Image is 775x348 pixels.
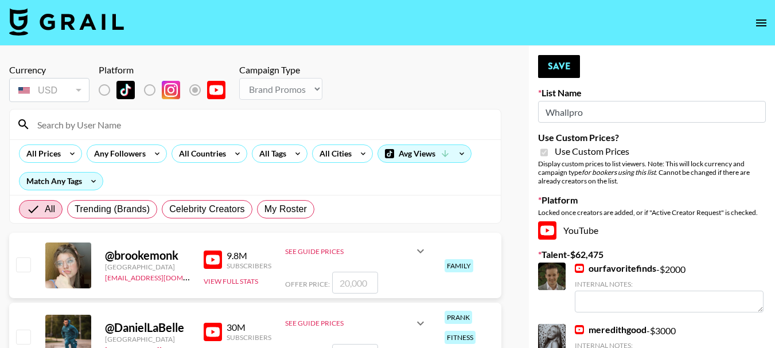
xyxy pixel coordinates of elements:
[105,335,190,343] div: [GEOGRAPHIC_DATA]
[575,325,584,334] img: YouTube
[105,263,190,271] div: [GEOGRAPHIC_DATA]
[538,132,766,143] label: Use Custom Prices?
[11,80,87,100] div: USD
[204,251,222,269] img: YouTube
[239,64,322,76] div: Campaign Type
[169,202,245,216] span: Celebrity Creators
[9,8,124,36] img: Grail Talent
[99,64,235,76] div: Platform
[538,208,766,217] div: Locked once creators are added, or if "Active Creator Request" is checked.
[538,221,556,240] img: YouTube
[575,264,584,273] img: YouTube
[285,310,427,337] div: See Guide Prices
[575,324,647,335] a: meredithgood
[105,248,190,263] div: @ brookemonk
[99,78,235,102] div: List locked to YouTube.
[227,322,271,333] div: 30M
[378,145,471,162] div: Avg Views
[252,145,289,162] div: All Tags
[30,115,494,134] input: Search by User Name
[575,263,764,312] div: - $ 2000
[445,259,473,272] div: family
[538,159,766,185] div: Display custom prices to list viewers. Note: This will lock currency and campaign type . Cannot b...
[204,323,222,341] img: YouTube
[445,331,476,344] div: fitness
[285,247,414,256] div: See Guide Prices
[116,81,135,99] img: TikTok
[105,320,190,335] div: @ DanielLaBelle
[750,11,773,34] button: open drawer
[285,280,330,288] span: Offer Price:
[227,250,271,261] div: 9.8M
[285,237,427,265] div: See Guide Prices
[445,311,472,324] div: prank
[555,146,629,157] span: Use Custom Prices
[538,194,766,206] label: Platform
[538,221,766,240] div: YouTube
[582,168,656,177] em: for bookers using this list
[9,64,89,76] div: Currency
[172,145,228,162] div: All Countries
[227,333,271,342] div: Subscribers
[20,145,63,162] div: All Prices
[75,202,150,216] span: Trending (Brands)
[575,263,656,274] a: ourfavoritefinds
[9,76,89,104] div: Currency is locked to USD
[227,261,271,270] div: Subscribers
[204,277,258,286] button: View Full Stats
[538,55,580,78] button: Save
[538,249,766,260] label: Talent - $ 62,475
[20,173,103,190] div: Match Any Tags
[87,145,148,162] div: Any Followers
[207,81,225,99] img: YouTube
[313,145,354,162] div: All Cities
[332,272,378,294] input: 20,000
[264,202,307,216] span: My Roster
[45,202,55,216] span: All
[162,81,180,99] img: Instagram
[285,319,414,327] div: See Guide Prices
[538,87,766,99] label: List Name
[105,271,220,282] a: [EMAIL_ADDRESS][DOMAIN_NAME]
[575,280,764,288] div: Internal Notes:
